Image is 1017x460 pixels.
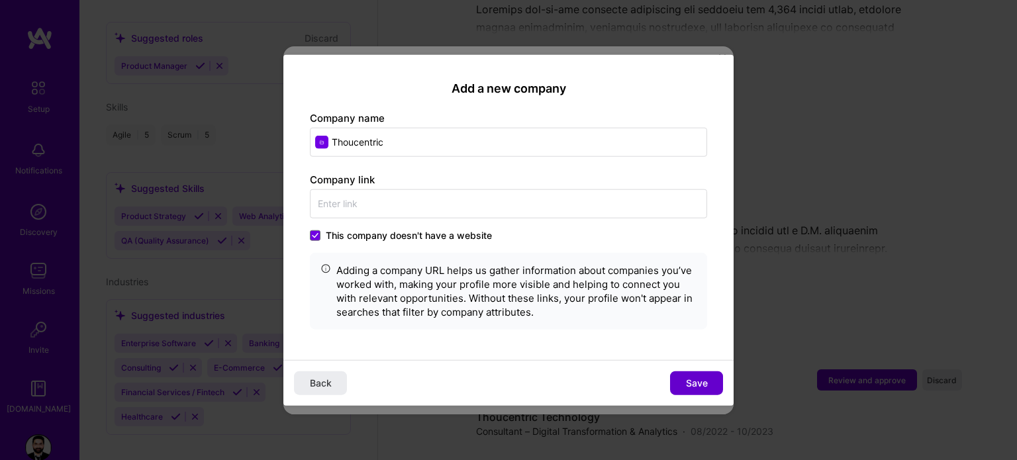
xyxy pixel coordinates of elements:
[310,128,707,157] input: Enter name
[670,371,723,395] button: Save
[326,229,492,242] span: This company doesn't have a website
[294,371,347,395] button: Back
[336,263,697,319] div: Adding a company URL helps us gather information about companies you’ve worked with, making your ...
[310,189,707,218] input: Enter link
[686,377,708,390] span: Save
[310,377,332,390] span: Back
[310,173,375,186] label: Company link
[310,81,707,95] h2: Add a new company
[310,112,385,124] label: Company name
